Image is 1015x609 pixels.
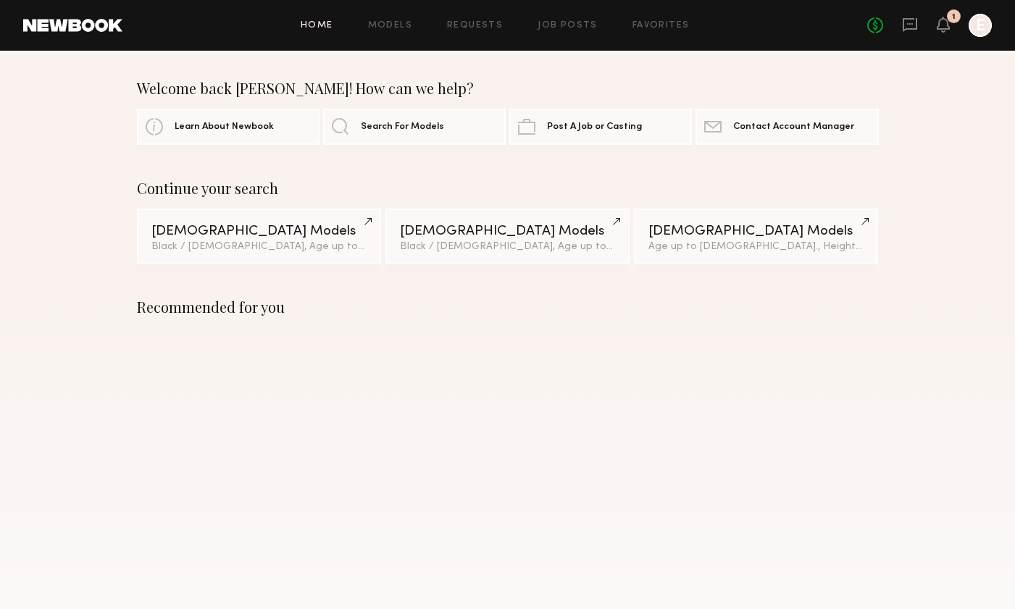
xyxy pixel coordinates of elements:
[400,242,615,252] div: Black / [DEMOGRAPHIC_DATA], Age up to [DEMOGRAPHIC_DATA].
[361,122,444,132] span: Search For Models
[733,122,854,132] span: Contact Account Manager
[137,298,879,316] div: Recommended for you
[447,21,503,30] a: Requests
[301,21,333,30] a: Home
[648,224,864,238] div: [DEMOGRAPHIC_DATA] Models
[368,21,412,30] a: Models
[400,224,615,238] div: [DEMOGRAPHIC_DATA] Models
[632,21,690,30] a: Favorites
[547,122,642,132] span: Post A Job or Casting
[385,209,630,264] a: [DEMOGRAPHIC_DATA] ModelsBlack / [DEMOGRAPHIC_DATA], Age up to [DEMOGRAPHIC_DATA].
[634,209,878,264] a: [DEMOGRAPHIC_DATA] ModelsAge up to [DEMOGRAPHIC_DATA]., Height 5'11" - 6'3"
[137,180,879,197] div: Continue your search
[323,109,506,145] a: Search For Models
[137,80,879,97] div: Welcome back [PERSON_NAME]! How can we help?
[137,209,381,264] a: [DEMOGRAPHIC_DATA] ModelsBlack / [DEMOGRAPHIC_DATA], Age up to [DEMOGRAPHIC_DATA].
[969,14,992,37] a: E
[952,13,956,21] div: 1
[696,109,878,145] a: Contact Account Manager
[509,109,692,145] a: Post A Job or Casting
[648,242,864,252] div: Age up to [DEMOGRAPHIC_DATA]., Height 5'11" - 6'3"
[175,122,274,132] span: Learn About Newbook
[151,224,367,238] div: [DEMOGRAPHIC_DATA] Models
[151,242,367,252] div: Black / [DEMOGRAPHIC_DATA], Age up to [DEMOGRAPHIC_DATA].
[137,109,319,145] a: Learn About Newbook
[538,21,598,30] a: Job Posts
